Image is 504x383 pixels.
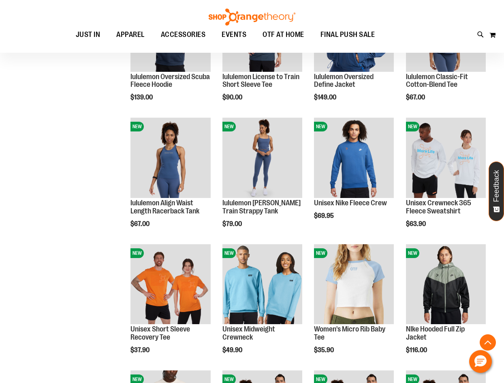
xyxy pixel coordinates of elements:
span: $49.90 [222,346,243,354]
span: NEW [406,122,419,131]
span: $139.00 [130,94,154,101]
span: NEW [406,248,419,258]
a: Unisex Midweight CrewneckNEW [222,244,302,325]
a: Unisex Nike Fleece CrewNEW [314,118,394,199]
a: FINAL PUSH SALE [312,26,383,44]
a: lululemon Align Waist Length Racerback Tank [130,199,199,215]
div: product [310,114,398,240]
a: EVENTS [214,26,254,44]
a: Unisex Midweight Crewneck [222,325,275,341]
div: product [218,114,306,248]
span: $35.90 [314,346,335,354]
img: lululemon Align Waist Length Racerback Tank [130,118,210,198]
a: Unisex Short Sleeve Recovery TeeNEW [130,244,210,325]
span: $63.90 [406,220,427,228]
span: JUST IN [76,26,100,44]
img: NIke Hooded Full Zip Jacket [406,244,486,324]
a: lululemon [PERSON_NAME] Train Strappy Tank [222,199,301,215]
a: Unisex Crewneck 365 Fleece Sweatshirt [406,199,471,215]
a: lululemon License to Train Short Sleeve Tee [222,73,299,89]
img: Micro Rib Baby Tee [314,244,394,324]
span: Feedback [493,170,500,202]
span: EVENTS [222,26,246,44]
img: Unisex Nike Fleece Crew [314,118,394,198]
span: $79.00 [222,220,243,228]
a: OTF AT HOME [254,26,312,44]
span: NEW [222,248,236,258]
a: APPAREL [108,26,153,44]
img: lululemon Wunder Train Strappy Tank [222,118,302,198]
div: product [402,114,490,248]
div: product [310,240,398,374]
span: $67.00 [406,94,426,101]
span: NEW [314,248,327,258]
span: $149.00 [314,94,337,101]
span: $69.95 [314,212,335,219]
span: NEW [130,122,144,131]
span: FINAL PUSH SALE [320,26,375,44]
a: Unisex Short Sleeve Recovery Tee [130,325,190,341]
button: Hello, have a question? Let’s chat. [469,350,492,373]
span: APPAREL [116,26,145,44]
span: ACCESSORIES [161,26,206,44]
div: product [218,240,306,374]
a: lululemon Align Waist Length Racerback TankNEW [130,118,210,199]
span: NEW [130,248,144,258]
img: Unisex Short Sleeve Recovery Tee [130,244,210,324]
img: Unisex Crewneck 365 Fleece Sweatshirt [406,118,486,198]
span: OTF AT HOME [263,26,304,44]
div: product [126,114,214,248]
img: Unisex Midweight Crewneck [222,244,302,324]
span: $90.00 [222,94,243,101]
a: Unisex Nike Fleece Crew [314,199,387,207]
a: Unisex Crewneck 365 Fleece SweatshirtNEW [406,118,486,199]
span: $67.00 [130,220,151,228]
span: $37.90 [130,346,151,354]
span: NEW [314,122,327,131]
a: lululemon Classic-Fit Cotton-Blend Tee [406,73,468,89]
div: product [126,240,214,374]
button: Feedback - Show survey [489,161,504,221]
a: NIke Hooded Full Zip JacketNEW [406,244,486,325]
a: ACCESSORIES [153,26,214,44]
a: Micro Rib Baby TeeNEW [314,244,394,325]
a: Women's Micro Rib Baby Tee [314,325,385,341]
a: lululemon Wunder Train Strappy TankNEW [222,118,302,199]
span: $116.00 [406,346,428,354]
button: Back To Top [480,334,496,351]
span: NEW [222,122,236,131]
div: product [402,240,490,374]
a: lululemon Oversized Define Jacket [314,73,374,89]
a: JUST IN [68,26,109,44]
a: lululemon Oversized Scuba Fleece Hoodie [130,73,210,89]
img: Shop Orangetheory [207,9,297,26]
a: NIke Hooded Full Zip Jacket [406,325,465,341]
